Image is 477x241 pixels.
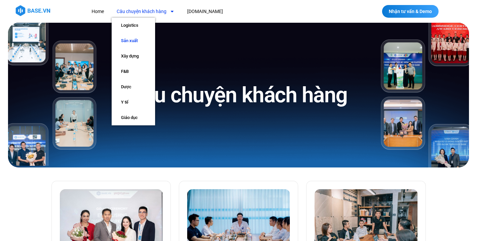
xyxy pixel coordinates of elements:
a: Logistics [112,18,155,33]
nav: Menu [87,5,341,18]
a: Xây dựng [112,48,155,64]
a: Câu chuyện khách hàng [112,5,180,18]
a: Y tế [112,95,155,110]
a: Nhận tư vấn & Demo [382,5,439,18]
a: Home [87,5,109,18]
a: Giáo dục [112,110,155,125]
h1: Câu chuyện khách hàng [130,81,347,109]
ul: Câu chuyện khách hàng [112,18,155,125]
a: Dược [112,79,155,95]
span: Nhận tư vấn & Demo [389,9,432,14]
a: [DOMAIN_NAME] [182,5,228,18]
a: F&B [112,64,155,79]
a: Sản xuất [112,33,155,48]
